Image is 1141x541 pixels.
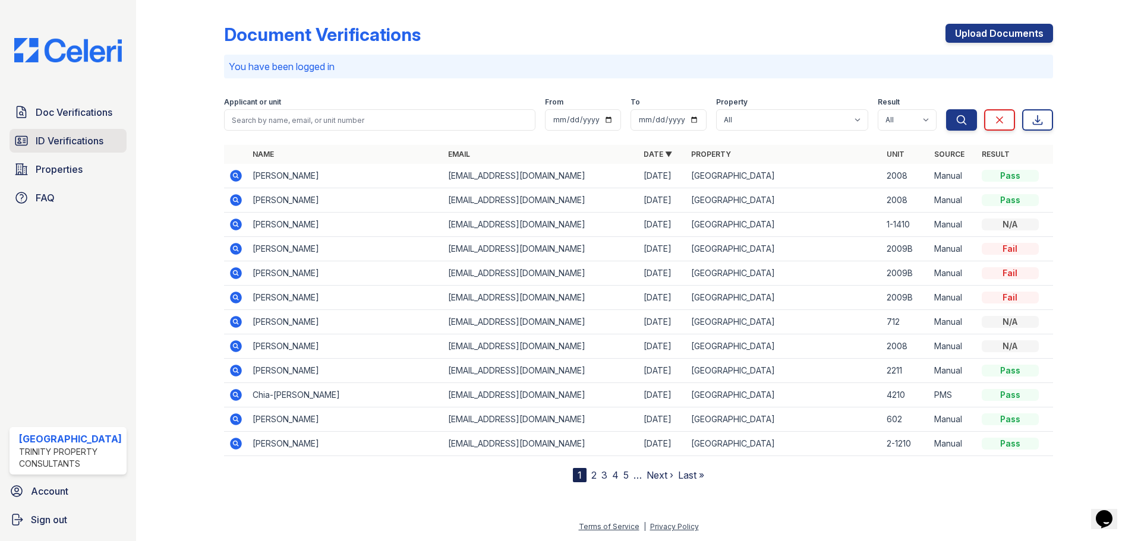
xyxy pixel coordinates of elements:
[612,469,619,481] a: 4
[882,432,929,456] td: 2-1210
[982,243,1039,255] div: Fail
[982,219,1039,230] div: N/A
[882,164,929,188] td: 2008
[443,188,639,213] td: [EMAIL_ADDRESS][DOMAIN_NAME]
[639,188,686,213] td: [DATE]
[248,432,443,456] td: [PERSON_NAME]
[248,310,443,334] td: [PERSON_NAME]
[686,188,882,213] td: [GEOGRAPHIC_DATA]
[229,59,1048,74] p: You have been logged in
[601,469,607,481] a: 3
[882,213,929,237] td: 1-1410
[982,438,1039,450] div: Pass
[686,164,882,188] td: [GEOGRAPHIC_DATA]
[573,468,587,482] div: 1
[31,512,67,527] span: Sign out
[248,286,443,310] td: [PERSON_NAME]
[443,164,639,188] td: [EMAIL_ADDRESS][DOMAIN_NAME]
[929,359,977,383] td: Manual
[448,150,470,159] a: Email
[929,432,977,456] td: Manual
[982,194,1039,206] div: Pass
[248,359,443,383] td: [PERSON_NAME]
[982,170,1039,182] div: Pass
[982,389,1039,401] div: Pass
[248,237,443,261] td: [PERSON_NAME]
[929,310,977,334] td: Manual
[929,407,977,432] td: Manual
[882,359,929,383] td: 2211
[545,97,563,107] label: From
[623,469,629,481] a: 5
[878,97,900,107] label: Result
[253,150,274,159] a: Name
[945,24,1053,43] a: Upload Documents
[19,432,122,446] div: [GEOGRAPHIC_DATA]
[639,237,686,261] td: [DATE]
[882,407,929,432] td: 602
[639,359,686,383] td: [DATE]
[686,213,882,237] td: [GEOGRAPHIC_DATA]
[929,383,977,407] td: PMS
[982,150,1010,159] a: Result
[882,237,929,261] td: 2009B
[5,479,131,503] a: Account
[647,469,673,481] a: Next ›
[929,164,977,188] td: Manual
[882,188,929,213] td: 2008
[248,213,443,237] td: [PERSON_NAME]
[929,237,977,261] td: Manual
[248,407,443,432] td: [PERSON_NAME]
[639,286,686,310] td: [DATE]
[639,261,686,286] td: [DATE]
[248,188,443,213] td: [PERSON_NAME]
[443,383,639,407] td: [EMAIL_ADDRESS][DOMAIN_NAME]
[982,413,1039,425] div: Pass
[10,129,127,153] a: ID Verifications
[882,383,929,407] td: 4210
[639,164,686,188] td: [DATE]
[443,286,639,310] td: [EMAIL_ADDRESS][DOMAIN_NAME]
[929,334,977,359] td: Manual
[224,109,535,131] input: Search by name, email, or unit number
[443,261,639,286] td: [EMAIL_ADDRESS][DOMAIN_NAME]
[929,286,977,310] td: Manual
[248,383,443,407] td: Chia-[PERSON_NAME]
[633,468,642,482] span: …
[982,292,1039,303] div: Fail
[982,267,1039,279] div: Fail
[686,286,882,310] td: [GEOGRAPHIC_DATA]
[639,432,686,456] td: [DATE]
[639,383,686,407] td: [DATE]
[10,100,127,124] a: Doc Verifications
[644,522,646,531] div: |
[36,191,55,205] span: FAQ
[36,105,112,119] span: Doc Verifications
[1091,493,1129,529] iframe: chat widget
[882,286,929,310] td: 2009B
[443,407,639,432] td: [EMAIL_ADDRESS][DOMAIN_NAME]
[5,38,131,62] img: CE_Logo_Blue-a8612792a0a2168367f1c8372b55b34899dd931a85d93a1a3d3e32e68fde9ad4.png
[686,310,882,334] td: [GEOGRAPHIC_DATA]
[36,134,103,148] span: ID Verifications
[678,469,704,481] a: Last »
[686,334,882,359] td: [GEOGRAPHIC_DATA]
[248,334,443,359] td: [PERSON_NAME]
[5,508,131,531] a: Sign out
[716,97,748,107] label: Property
[691,150,731,159] a: Property
[929,213,977,237] td: Manual
[443,213,639,237] td: [EMAIL_ADDRESS][DOMAIN_NAME]
[10,186,127,210] a: FAQ
[579,522,639,531] a: Terms of Service
[882,310,929,334] td: 712
[982,340,1039,352] div: N/A
[36,162,83,176] span: Properties
[934,150,965,159] a: Source
[443,334,639,359] td: [EMAIL_ADDRESS][DOMAIN_NAME]
[882,334,929,359] td: 2008
[639,334,686,359] td: [DATE]
[443,359,639,383] td: [EMAIL_ADDRESS][DOMAIN_NAME]
[591,469,597,481] a: 2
